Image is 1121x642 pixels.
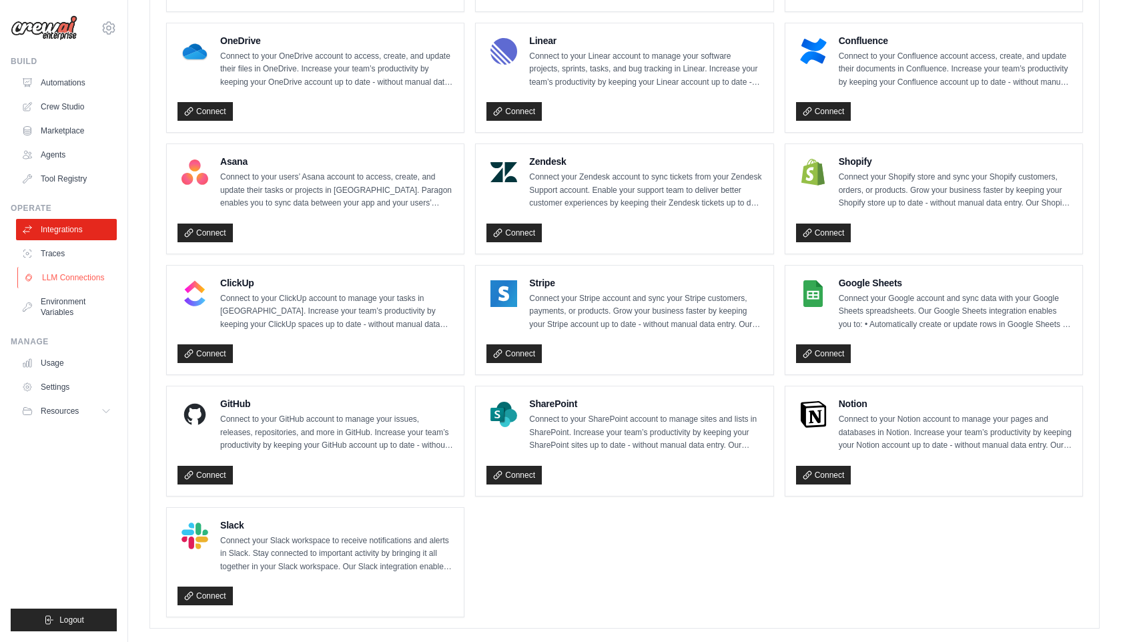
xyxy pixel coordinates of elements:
[220,276,453,290] h4: ClickUp
[181,401,208,428] img: GitHub Logo
[796,466,851,485] a: Connect
[16,120,117,141] a: Marketplace
[16,72,117,93] a: Automations
[529,50,762,89] p: Connect to your Linear account to manage your software projects, sprints, tasks, and bug tracking...
[220,171,453,210] p: Connect to your users’ Asana account to access, create, and update their tasks or projects in [GE...
[16,291,117,323] a: Environment Variables
[490,38,517,65] img: Linear Logo
[177,587,233,605] a: Connect
[16,144,117,166] a: Agents
[839,292,1072,332] p: Connect your Google account and sync data with your Google Sheets spreadsheets. Our Google Sheets...
[17,267,118,288] a: LLM Connections
[177,102,233,121] a: Connect
[16,352,117,374] a: Usage
[800,401,827,428] img: Notion Logo
[11,15,77,41] img: Logo
[839,171,1072,210] p: Connect your Shopify store and sync your Shopify customers, orders, or products. Grow your busine...
[486,466,542,485] a: Connect
[16,376,117,398] a: Settings
[800,280,827,307] img: Google Sheets Logo
[839,413,1072,452] p: Connect to your Notion account to manage your pages and databases in Notion. Increase your team’s...
[529,155,762,168] h4: Zendesk
[796,102,851,121] a: Connect
[16,168,117,190] a: Tool Registry
[839,50,1072,89] p: Connect to your Confluence account access, create, and update their documents in Confluence. Incr...
[41,406,79,416] span: Resources
[490,280,517,307] img: Stripe Logo
[486,344,542,363] a: Connect
[220,519,453,532] h4: Slack
[16,243,117,264] a: Traces
[529,292,762,332] p: Connect your Stripe account and sync your Stripe customers, payments, or products. Grow your busi...
[181,38,208,65] img: OneDrive Logo
[529,34,762,47] h4: Linear
[11,609,117,631] button: Logout
[529,276,762,290] h4: Stripe
[220,50,453,89] p: Connect to your OneDrive account to access, create, and update their files in OneDrive. Increase ...
[220,397,453,410] h4: GitHub
[220,413,453,452] p: Connect to your GitHub account to manage your issues, releases, repositories, and more in GitHub....
[16,400,117,422] button: Resources
[11,203,117,214] div: Operate
[839,155,1072,168] h4: Shopify
[529,413,762,452] p: Connect to your SharePoint account to manage sites and lists in SharePoint. Increase your team’s ...
[220,155,453,168] h4: Asana
[177,344,233,363] a: Connect
[839,276,1072,290] h4: Google Sheets
[486,102,542,121] a: Connect
[16,96,117,117] a: Crew Studio
[11,336,117,347] div: Manage
[11,56,117,67] div: Build
[490,159,517,186] img: Zendesk Logo
[486,224,542,242] a: Connect
[800,38,827,65] img: Confluence Logo
[181,523,208,549] img: Slack Logo
[839,397,1072,410] h4: Notion
[490,401,517,428] img: SharePoint Logo
[220,34,453,47] h4: OneDrive
[220,535,453,574] p: Connect your Slack workspace to receive notifications and alerts in Slack. Stay connected to impo...
[181,159,208,186] img: Asana Logo
[529,171,762,210] p: Connect your Zendesk account to sync tickets from your Zendesk Support account. Enable your suppo...
[796,344,851,363] a: Connect
[220,292,453,332] p: Connect to your ClickUp account to manage your tasks in [GEOGRAPHIC_DATA]. Increase your team’s p...
[839,34,1072,47] h4: Confluence
[529,397,762,410] h4: SharePoint
[177,224,233,242] a: Connect
[59,615,84,625] span: Logout
[800,159,827,186] img: Shopify Logo
[177,466,233,485] a: Connect
[796,224,851,242] a: Connect
[181,280,208,307] img: ClickUp Logo
[16,219,117,240] a: Integrations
